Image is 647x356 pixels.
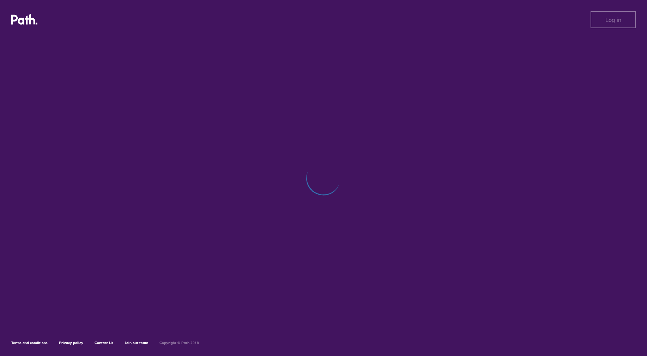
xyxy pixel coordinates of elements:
[591,11,636,28] button: Log in
[11,340,48,345] a: Terms and conditions
[125,340,148,345] a: Join our team
[95,340,113,345] a: Contact Us
[605,17,621,23] span: Log in
[59,340,83,345] a: Privacy policy
[159,341,199,345] h6: Copyright © Path 2018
